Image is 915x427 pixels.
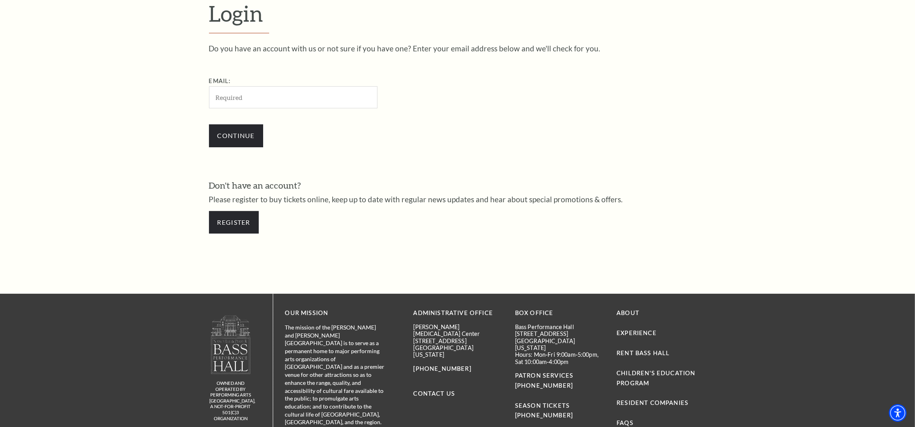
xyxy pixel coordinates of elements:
[617,399,688,406] a: Resident Companies
[617,370,695,386] a: Children's Education Program
[210,380,252,421] p: owned and operated by Performing Arts [GEOGRAPHIC_DATA], A NOT-FOR-PROFIT 501(C)3 ORGANIZATION
[617,309,639,316] a: About
[285,323,385,426] p: The mission of the [PERSON_NAME] and [PERSON_NAME][GEOGRAPHIC_DATA] is to serve as a permanent ho...
[515,391,605,421] p: SEASON TICKETS [PHONE_NUMBER]
[285,308,385,318] p: OUR MISSION
[515,323,605,330] p: Bass Performance Hall
[414,344,503,358] p: [GEOGRAPHIC_DATA][US_STATE]
[617,350,670,356] a: Rent Bass Hall
[889,404,907,422] div: Accessibility Menu
[210,315,251,374] img: logo-footer.png
[209,86,377,108] input: Required
[414,323,503,338] p: [PERSON_NAME][MEDICAL_DATA] Center
[515,371,605,391] p: PATRON SERVICES [PHONE_NUMBER]
[515,338,605,352] p: [GEOGRAPHIC_DATA][US_STATE]
[209,0,264,26] span: Login
[209,77,231,84] label: Email:
[209,45,706,52] p: Do you have an account with us or not sure if you have one? Enter your email address below and we...
[515,308,605,318] p: BOX OFFICE
[209,124,263,147] input: Submit button
[414,338,503,344] p: [STREET_ADDRESS]
[209,211,259,234] a: Register
[617,329,657,336] a: Experience
[515,351,605,365] p: Hours: Mon-Fri 9:00am-5:00pm, Sat 10:00am-4:00pm
[515,330,605,337] p: [STREET_ADDRESS]
[414,308,503,318] p: Administrative Office
[617,419,633,426] a: FAQs
[209,179,706,192] h3: Don't have an account?
[414,390,455,397] a: Contact Us
[414,364,503,374] p: [PHONE_NUMBER]
[209,195,706,203] p: Please register to buy tickets online, keep up to date with regular news updates and hear about s...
